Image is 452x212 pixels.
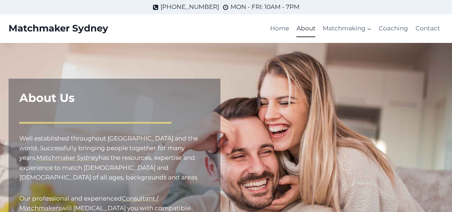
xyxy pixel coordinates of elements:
[36,154,99,161] a: Matchmaker Sydney
[153,2,219,12] a: [PHONE_NUMBER]
[267,20,443,37] nav: Primary Navigation
[293,20,319,37] a: About
[319,20,375,37] a: Matchmaking
[19,135,198,161] mark: Well established throughout [GEOGRAPHIC_DATA] and the world. Successfully bringing people togethe...
[230,2,299,12] span: MON - FRI: 10AM - 7PM
[375,20,412,37] a: Coaching
[323,24,372,33] span: Matchmaking
[19,89,210,107] h1: About Us
[19,134,210,182] p: has the resources, expertise and experience to match [DEMOGRAPHIC_DATA] and [DEMOGRAPHIC_DATA] of...
[160,2,219,12] span: [PHONE_NUMBER]
[9,23,108,34] a: Matchmaker Sydney
[267,20,293,37] a: Home
[412,20,443,37] a: Contact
